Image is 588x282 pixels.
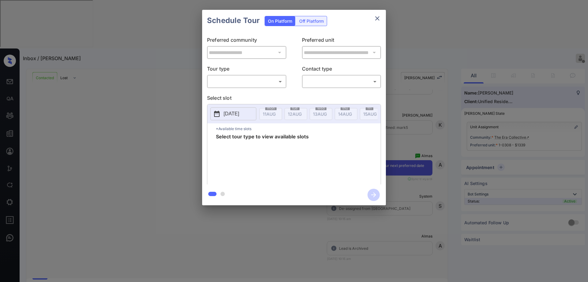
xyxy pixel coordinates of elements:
p: Tour type [207,65,286,75]
h2: Schedule Tour [202,10,265,31]
span: Select tour type to view available slots [216,134,309,183]
p: Preferred community [207,36,286,46]
button: close [371,12,383,25]
div: Off Platform [296,16,327,26]
p: *Available time slots [216,123,381,134]
button: [DATE] [210,107,256,120]
p: [DATE] [224,110,239,118]
div: On Platform [265,16,295,26]
p: Select slot [207,94,381,104]
p: Contact type [302,65,381,75]
p: Preferred unit [302,36,381,46]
